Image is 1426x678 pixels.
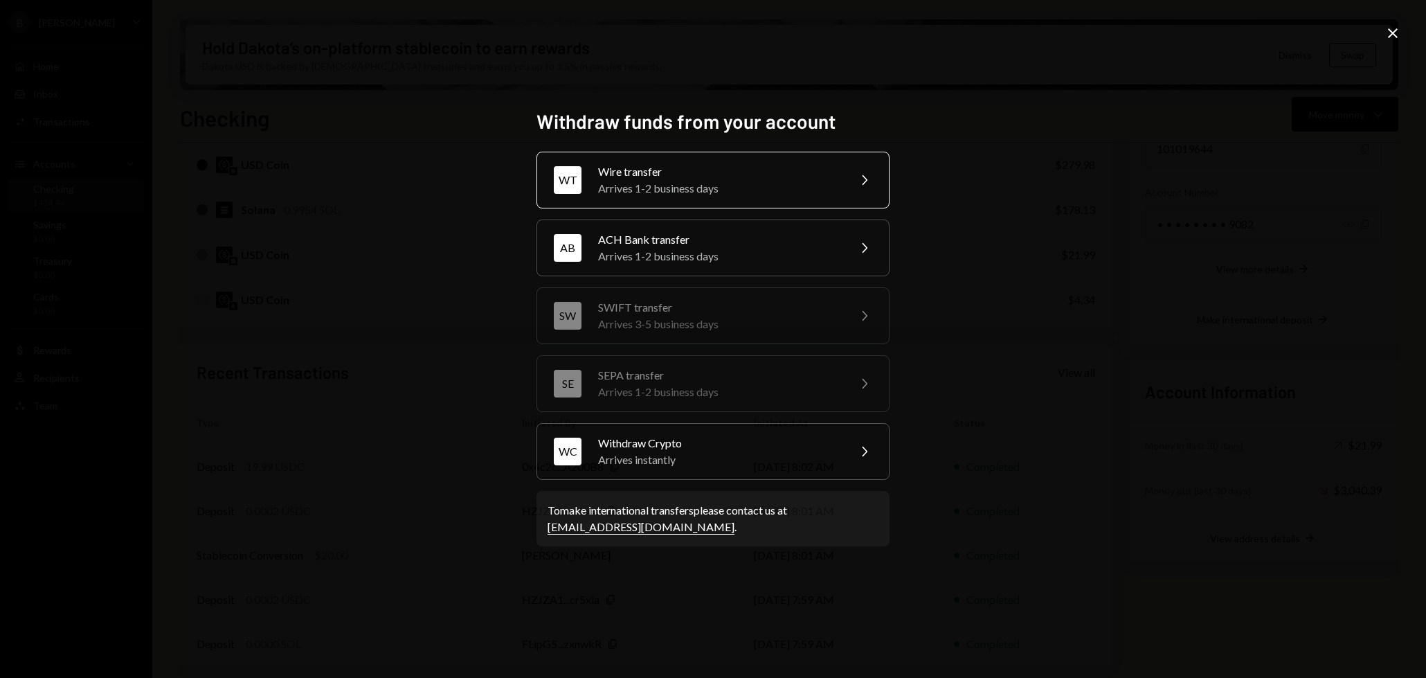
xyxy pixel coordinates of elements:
[536,220,890,276] button: ABACH Bank transferArrives 1-2 business days
[554,166,581,194] div: WT
[598,299,839,316] div: SWIFT transfer
[536,423,890,480] button: WCWithdraw CryptoArrives instantly
[598,367,839,384] div: SEPA transfer
[548,520,734,535] a: [EMAIL_ADDRESS][DOMAIN_NAME]
[554,370,581,398] div: SE
[536,152,890,208] button: WTWire transferArrives 1-2 business days
[554,438,581,465] div: WC
[554,234,581,262] div: AB
[598,384,839,400] div: Arrives 1-2 business days
[536,108,890,135] h2: Withdraw funds from your account
[598,435,839,452] div: Withdraw Crypto
[598,452,839,468] div: Arrives instantly
[598,248,839,265] div: Arrives 1-2 business days
[598,231,839,248] div: ACH Bank transfer
[598,180,839,197] div: Arrives 1-2 business days
[598,316,839,332] div: Arrives 3-5 business days
[598,163,839,180] div: Wire transfer
[554,302,581,330] div: SW
[536,355,890,412] button: SESEPA transferArrives 1-2 business days
[548,502,878,535] div: To make international transfers please contact us at .
[536,287,890,344] button: SWSWIFT transferArrives 3-5 business days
